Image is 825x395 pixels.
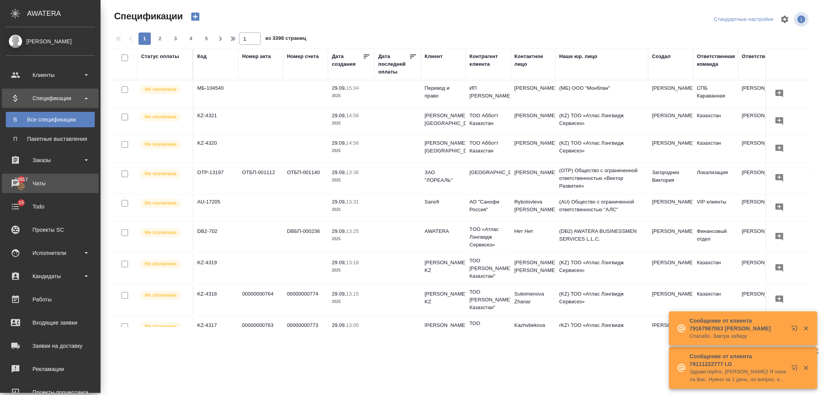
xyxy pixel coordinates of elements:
td: (KZ) ТОО «Атлас Лэнгвидж Сервисез» [555,255,648,282]
td: KZ-4320 [193,135,238,162]
p: [GEOGRAPHIC_DATA] [470,169,507,176]
span: из 3398 страниц [265,34,306,45]
div: Ответственный [742,53,782,60]
div: Рекламации [6,363,95,375]
td: [PERSON_NAME] [511,135,555,162]
a: Входящие заявки [2,313,99,332]
td: 00000000773 [283,318,328,345]
td: [PERSON_NAME] [648,318,693,345]
span: Настроить таблицу [775,10,794,29]
p: ТОО [PERSON_NAME] Казахстан" [470,257,507,280]
p: Здравствуйте, [PERSON_NAME]! Я поняла Вас. Нужно за 1 день, но вопрос, если нет под рукой паспорт... [690,368,786,383]
p: AWATERA [425,227,462,235]
td: [PERSON_NAME] [738,194,783,221]
td: [PERSON_NAME] [648,108,693,135]
td: Suleimenova Zhanar [511,286,555,313]
td: Rybolovleva [PERSON_NAME] [511,194,555,221]
td: Загородних Виктория [648,165,693,192]
div: Номер счета [287,53,319,60]
td: [PERSON_NAME] [648,224,693,251]
p: 2025 [332,120,371,127]
p: ТОО [PERSON_NAME] Казахстан" [470,288,507,311]
span: 4 [185,35,197,43]
p: 29.09, [332,260,346,265]
div: Код [197,53,207,60]
a: ППакетные выставления [6,131,95,147]
div: Проекты SC [6,224,95,236]
button: Создать [186,10,205,23]
td: Нет Нет [511,224,555,251]
button: Открыть в новой вкладке [787,321,805,339]
p: 13:18 [346,260,359,265]
div: Статус оплаты [141,53,179,60]
td: [PERSON_NAME] [PERSON_NAME] [511,255,555,282]
td: [PERSON_NAME] [738,286,783,313]
td: (KZ) ТОО «Атлас Лэнгвидж Сервисез» [555,108,648,135]
p: 13:25 [346,228,359,234]
button: 3 [169,32,182,45]
p: [PERSON_NAME] KZ [425,259,462,274]
td: 00000000764 [238,286,283,313]
td: [PERSON_NAME] [648,255,693,282]
div: Ответственная команда [697,53,735,68]
button: Открыть в новой вкладке [787,360,805,379]
td: VIP клиенты [693,194,738,221]
div: Дата последней оплаты [378,53,409,76]
p: 2025 [332,147,371,155]
td: [PERSON_NAME] [648,194,693,221]
td: Финансовый отдел [693,224,738,251]
p: Сообщение от клиента 79111222777 I.G [690,352,786,368]
p: [PERSON_NAME] KZ [425,321,462,337]
td: [PERSON_NAME] [738,224,783,251]
td: МБ-104540 [193,80,238,108]
p: Не оплачена [145,291,176,299]
p: 29.09, [332,228,346,234]
td: [PERSON_NAME] [511,108,555,135]
div: AWATERA [27,6,101,21]
p: ТОО Абботт Казахстан [470,112,507,127]
td: Казахстан [693,286,738,313]
div: Спецификации [6,92,95,104]
p: Не оплачена [145,229,176,236]
p: 2025 [332,235,371,243]
p: Спасибо. Завтра заберу [690,332,786,340]
td: [PERSON_NAME] [738,165,783,192]
a: Работы [2,290,99,309]
span: 15 [14,199,29,207]
div: Дата создания [332,53,363,68]
div: Работы [6,294,95,305]
p: 29.09, [332,169,346,175]
p: ИП [PERSON_NAME] [470,84,507,100]
td: KZ-4318 [193,286,238,313]
a: 15Todo [2,197,99,216]
td: DB2-702 [193,224,238,251]
a: 12917Чаты [2,174,99,193]
p: Не оплачена [145,140,176,148]
td: Казахстан [693,108,738,135]
div: Контрагент клиента [470,53,507,68]
p: 29.09, [332,199,346,205]
td: Локализация [693,165,738,192]
button: 5 [200,32,213,45]
span: 2 [154,35,166,43]
td: 00000000774 [283,286,328,313]
p: 2025 [332,267,371,274]
td: ОТБП-001140 [283,165,328,192]
td: [PERSON_NAME] [511,80,555,108]
span: Спецификации [112,10,183,22]
td: (OTP) Общество с ограниченной ответственностью «Вектор Развития» [555,163,648,194]
td: (МБ) ООО "Монблан" [555,80,648,108]
p: 13:15 [346,291,359,297]
td: [PERSON_NAME] [511,165,555,192]
p: Не оплачена [145,260,176,268]
td: [PERSON_NAME] [648,135,693,162]
p: 2025 [332,176,371,184]
td: KZ-4321 [193,108,238,135]
p: 29.09, [332,322,346,328]
td: (AU) Общество с ограниченной ответственностью "АЛС" [555,194,648,221]
td: (KZ) ТОО «Атлас Лэнгвидж Сервисез» [555,286,648,313]
td: [PERSON_NAME] [738,255,783,282]
div: Создал [652,53,671,60]
p: Сообщение от клиента 79167967063 [PERSON_NAME] [690,317,786,332]
p: [PERSON_NAME] [GEOGRAPHIC_DATA] [425,139,462,155]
